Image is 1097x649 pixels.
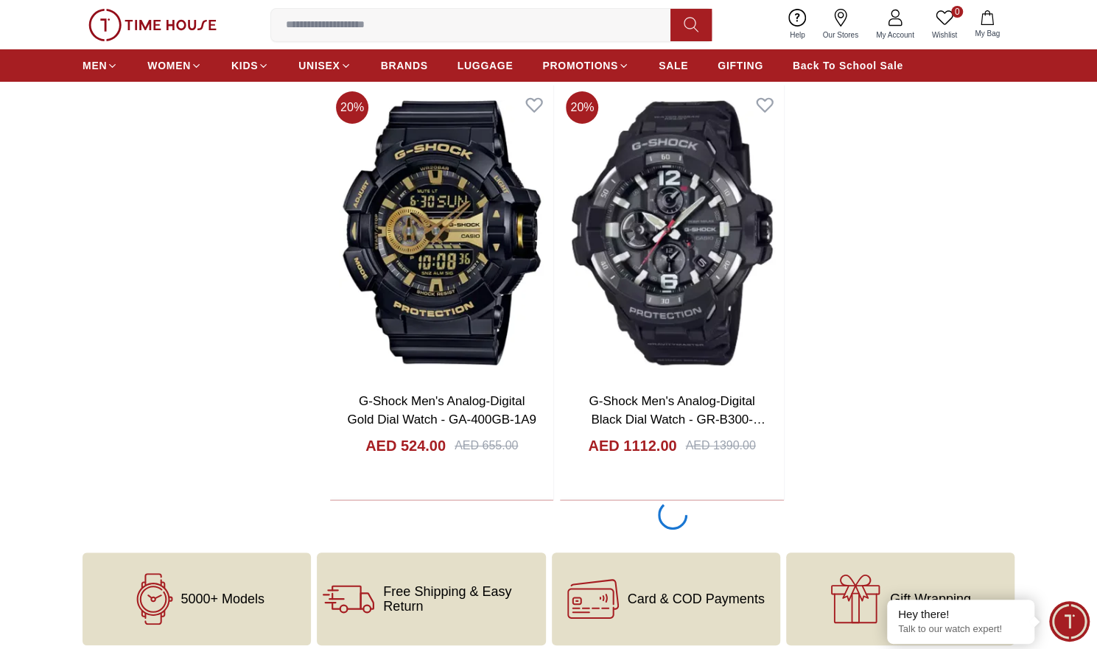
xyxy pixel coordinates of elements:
[814,6,867,43] a: Our Stores
[781,6,814,43] a: Help
[83,52,118,79] a: MEN
[560,85,783,379] img: G-Shock Men's Analog-Digital Black Dial Watch - GR-B300-1ADR
[458,52,514,79] a: LUGGAGE
[455,437,518,455] div: AED 655.00
[298,52,351,79] a: UNISEX
[347,394,536,427] a: G-Shock Men's Analog-Digital Gold Dial Watch - GA-400GB-1A9
[659,52,688,79] a: SALE
[969,28,1006,39] span: My Bag
[181,592,264,606] span: 5000+ Models
[381,58,428,73] span: BRANDS
[458,58,514,73] span: LUGGAGE
[566,91,598,124] span: 20 %
[718,52,763,79] a: GIFTING
[231,58,258,73] span: KIDS
[817,29,864,41] span: Our Stores
[966,7,1009,42] button: My Bag
[628,592,765,606] span: Card & COD Payments
[588,435,676,456] h4: AED 1112.00
[381,52,428,79] a: BRANDS
[685,437,755,455] div: AED 1390.00
[898,607,1023,622] div: Hey there!
[383,584,539,614] span: Free Shipping & Easy Return
[542,52,629,79] a: PROMOTIONS
[659,58,688,73] span: SALE
[951,6,963,18] span: 0
[147,52,202,79] a: WOMEN
[589,394,765,446] a: G-Shock Men's Analog-Digital Black Dial Watch - GR-B300-1ADR
[298,58,340,73] span: UNISEX
[231,52,269,79] a: KIDS
[88,9,217,41] img: ...
[870,29,920,41] span: My Account
[784,29,811,41] span: Help
[923,6,966,43] a: 0Wishlist
[793,52,903,79] a: Back To School Sale
[542,58,618,73] span: PROMOTIONS
[718,58,763,73] span: GIFTING
[336,91,368,124] span: 20 %
[926,29,963,41] span: Wishlist
[898,623,1023,636] p: Talk to our watch expert!
[147,58,191,73] span: WOMEN
[83,58,107,73] span: MEN
[793,58,903,73] span: Back To School Sale
[890,592,971,606] span: Gift Wrapping
[1049,601,1090,642] div: Chat Widget
[330,85,553,379] img: G-Shock Men's Analog-Digital Gold Dial Watch - GA-400GB-1A9
[365,435,446,456] h4: AED 524.00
